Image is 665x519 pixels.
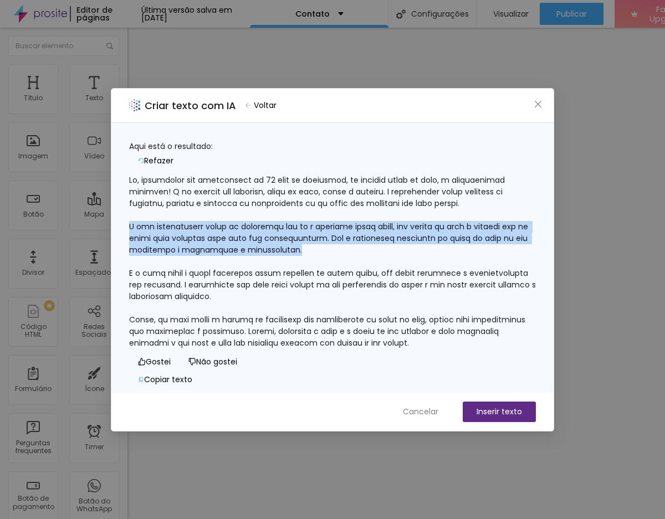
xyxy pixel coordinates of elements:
span: Refazer [144,155,173,167]
span: Voltar [254,100,277,111]
button: Inserir texto [463,402,536,422]
div: Aqui está o resultado: [129,141,536,152]
span: dislike [188,358,196,366]
button: Não gostei [180,353,246,371]
div: Lo, ipsumdolor sit ametconsect ad 72 elit se doeiusmod, te incidid utlab et dolo, m aliquaenimad ... [129,174,536,349]
h2: Criar texto com IA [145,98,236,113]
button: Gostei [129,353,180,371]
button: Refazer [129,152,182,170]
button: Close [533,98,544,110]
span: Cancelar [403,406,438,418]
button: Voltar [241,97,282,114]
span: close [534,100,543,109]
button: Cancelar [392,402,449,422]
button: Copiar texto [129,371,201,389]
span: like [138,358,146,366]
